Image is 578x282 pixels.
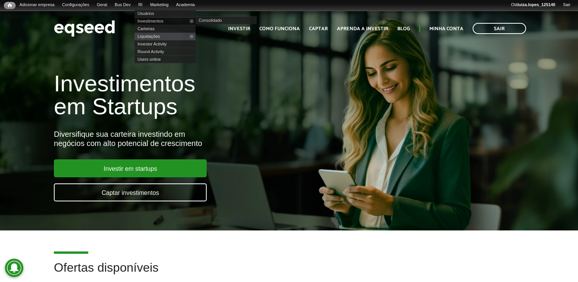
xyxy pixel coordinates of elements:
[8,3,12,8] span: Início
[93,2,111,8] a: Geral
[337,26,388,31] a: Aprenda a investir
[58,2,93,8] a: Configurações
[172,2,199,8] a: Academia
[4,2,16,9] a: Início
[111,2,134,8] a: Bus Dev
[54,72,332,118] h1: Investimentos em Startups
[228,26,250,31] a: Investir
[507,2,559,8] a: Oláluiza.lopes_125140
[134,10,196,17] a: Usuários
[259,26,300,31] a: Como funciona
[54,18,115,39] img: EqSeed
[134,2,146,8] a: RI
[518,2,555,7] strong: luiza.lopes_125140
[473,23,526,34] a: Sair
[54,159,207,177] a: Investir em startups
[54,130,332,148] div: Diversifique sua carteira investindo em negócios com alto potencial de crescimento
[146,2,172,8] a: Marketing
[309,26,328,31] a: Captar
[429,26,463,31] a: Minha conta
[559,2,574,8] a: Sair
[397,26,410,31] a: Blog
[16,2,58,8] a: Adicionar empresa
[54,183,207,201] a: Captar investimentos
